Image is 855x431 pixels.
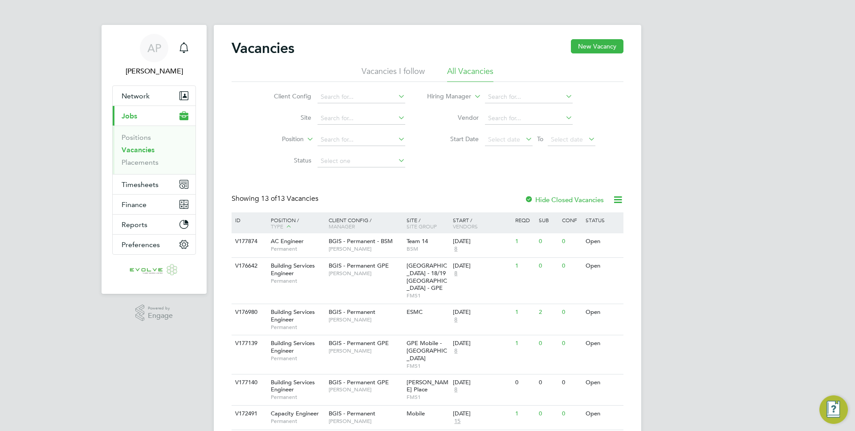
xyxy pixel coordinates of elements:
div: 1 [513,406,536,422]
span: Permanent [271,245,324,252]
div: 0 [560,374,583,391]
a: Powered byEngage [135,305,173,321]
span: ESMC [407,308,423,316]
div: 1 [513,335,536,352]
a: Positions [122,133,151,142]
div: Jobs [113,126,195,174]
span: [GEOGRAPHIC_DATA] - 18/19 [GEOGRAPHIC_DATA] - GPE [407,262,447,292]
span: Preferences [122,240,160,249]
div: 0 [537,335,560,352]
span: BGIS - Permanent GPE [329,339,389,347]
div: Reqd [513,212,536,228]
label: Start Date [427,135,479,143]
span: BGIS - Permanent [329,308,375,316]
span: [PERSON_NAME] [329,418,402,425]
div: 0 [537,406,560,422]
a: Vacancies [122,146,155,154]
span: 8 [453,270,459,277]
input: Search for... [318,112,405,125]
span: Permanent [271,394,324,401]
span: Select date [551,135,583,143]
div: 0 [560,258,583,274]
span: Select date [488,135,520,143]
div: 0 [560,406,583,422]
span: [PERSON_NAME] [329,270,402,277]
input: Select one [318,155,405,167]
span: GPE Mobile - [GEOGRAPHIC_DATA] [407,339,447,362]
span: 8 [453,245,459,253]
button: Reports [113,215,195,234]
div: ID [233,212,264,228]
div: 0 [537,233,560,250]
div: Site / [404,212,451,234]
input: Search for... [485,112,573,125]
span: 13 of [261,194,277,203]
div: V176642 [233,258,264,274]
span: Finance [122,200,147,209]
div: 0 [537,374,560,391]
div: 1 [513,233,536,250]
div: Start / [451,212,513,234]
button: New Vacancy [571,39,623,53]
span: To [534,133,546,145]
span: 8 [453,386,459,394]
div: [DATE] [453,309,511,316]
span: BGIS - Permanent - BSM [329,237,393,245]
div: 2 [537,304,560,321]
div: Open [583,304,622,321]
span: Permanent [271,355,324,362]
button: Timesheets [113,175,195,194]
span: Powered by [148,305,173,312]
div: Open [583,406,622,422]
label: Client Config [260,92,311,100]
span: 15 [453,418,462,425]
span: 8 [453,316,459,324]
span: BSM [407,245,449,252]
label: Hiring Manager [420,92,471,101]
div: Open [583,374,622,391]
button: Finance [113,195,195,214]
span: Permanent [271,324,324,331]
span: Mobile [407,410,425,417]
span: 8 [453,347,459,355]
div: 1 [513,258,536,274]
div: 0 [560,335,583,352]
span: Building Services Engineer [271,262,315,277]
button: Engage Resource Center [819,395,848,424]
span: Building Services Engineer [271,339,315,354]
span: Permanent [271,418,324,425]
span: Building Services Engineer [271,308,315,323]
span: AP [147,42,161,54]
li: Vacancies I follow [362,66,425,82]
span: FMS1 [407,394,449,401]
label: Hide Closed Vacancies [525,195,604,204]
div: [DATE] [453,340,511,347]
div: Conf [560,212,583,228]
li: All Vacancies [447,66,493,82]
label: Position [252,135,304,144]
span: Timesheets [122,180,159,189]
div: [DATE] [453,410,511,418]
a: Go to home page [112,264,196,278]
div: 0 [537,258,560,274]
input: Search for... [318,134,405,146]
label: Status [260,156,311,164]
div: Client Config / [326,212,404,234]
span: Engage [148,312,173,320]
span: Site Group [407,223,437,230]
div: 1 [513,304,536,321]
a: AP[PERSON_NAME] [112,34,196,77]
span: [PERSON_NAME] [329,245,402,252]
span: 13 Vacancies [261,194,318,203]
div: V177140 [233,374,264,391]
div: [DATE] [453,262,511,270]
div: Open [583,233,622,250]
div: 0 [560,233,583,250]
span: FMS1 [407,292,449,299]
span: Capacity Engineer [271,410,319,417]
button: Jobs [113,106,195,126]
span: Anthony Perrin [112,66,196,77]
span: Permanent [271,277,324,285]
div: 0 [560,304,583,321]
div: Position / [264,212,326,235]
